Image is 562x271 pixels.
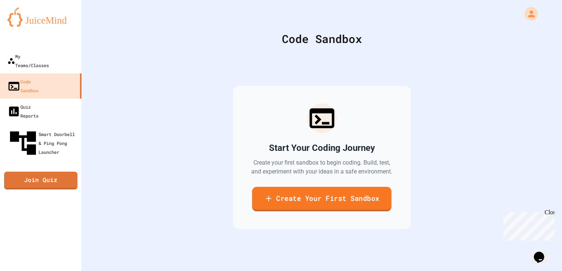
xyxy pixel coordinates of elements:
[7,128,79,159] div: Smart Doorbell & Ping Pong Launcher
[7,7,74,27] img: logo-orange.svg
[3,3,51,47] div: Chat with us now!Close
[7,102,39,120] div: Quiz Reports
[501,209,555,241] iframe: chat widget
[517,5,540,22] div: My Account
[531,241,555,264] iframe: chat widget
[251,158,393,176] p: Create your first sandbox to begin coding. Build, test, and experiment with your ideas in a safe ...
[7,52,49,70] div: My Teams/Classes
[100,30,543,47] div: Code Sandbox
[4,172,77,189] a: Join Quiz
[269,142,375,154] h2: Start Your Coding Journey
[7,77,39,95] div: Code Sandbox
[252,187,391,211] a: Create Your First Sandbox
